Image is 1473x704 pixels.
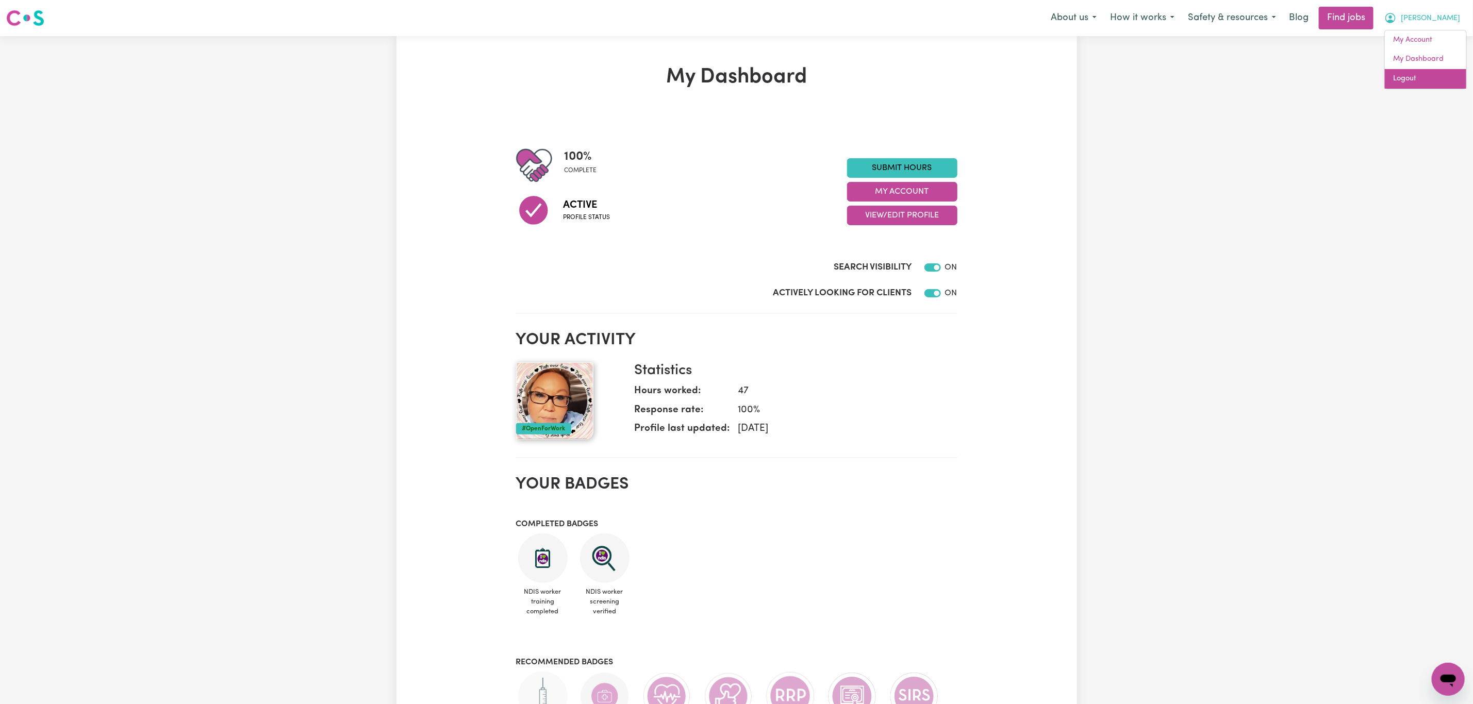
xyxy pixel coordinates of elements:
span: 100 % [565,147,597,166]
dt: Response rate: [635,403,730,422]
span: ON [945,263,957,272]
a: My Account [1385,30,1466,50]
label: Actively Looking for Clients [773,287,912,300]
a: Find jobs [1319,7,1373,29]
button: View/Edit Profile [847,206,957,225]
iframe: Button to launch messaging window, conversation in progress [1432,663,1465,696]
button: Safety & resources [1181,7,1283,29]
div: My Account [1384,30,1467,89]
a: Blog [1283,7,1315,29]
a: My Dashboard [1385,49,1466,69]
span: NDIS worker screening verified [578,583,632,621]
button: About us [1044,7,1103,29]
button: My Account [847,182,957,202]
img: Your profile picture [516,362,593,440]
h2: Your activity [516,330,957,350]
h3: Completed badges [516,519,957,529]
h1: My Dashboard [516,65,957,90]
span: [PERSON_NAME] [1401,13,1460,24]
a: Submit Hours [847,158,957,178]
a: Logout [1385,69,1466,89]
span: Profile status [564,213,610,222]
dd: 47 [730,384,949,399]
h3: Statistics [635,362,949,380]
dd: 100 % [730,403,949,418]
dt: Hours worked: [635,384,730,403]
div: Profile completeness: 100% [565,147,605,183]
div: #OpenForWork [516,423,571,434]
h3: Recommended badges [516,658,957,667]
button: How it works [1103,7,1181,29]
span: NDIS worker training completed [516,583,570,621]
img: Careseekers logo [6,9,44,27]
span: complete [565,166,597,175]
label: Search Visibility [834,261,912,274]
img: CS Academy: Introduction to NDIS Worker Training course completed [518,533,568,583]
span: Active [564,197,610,213]
button: My Account [1378,7,1467,29]
a: Careseekers logo [6,6,44,30]
img: NDIS Worker Screening Verified [580,533,630,583]
dt: Profile last updated: [635,422,730,441]
h2: Your badges [516,475,957,494]
span: ON [945,289,957,297]
dd: [DATE] [730,422,949,437]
